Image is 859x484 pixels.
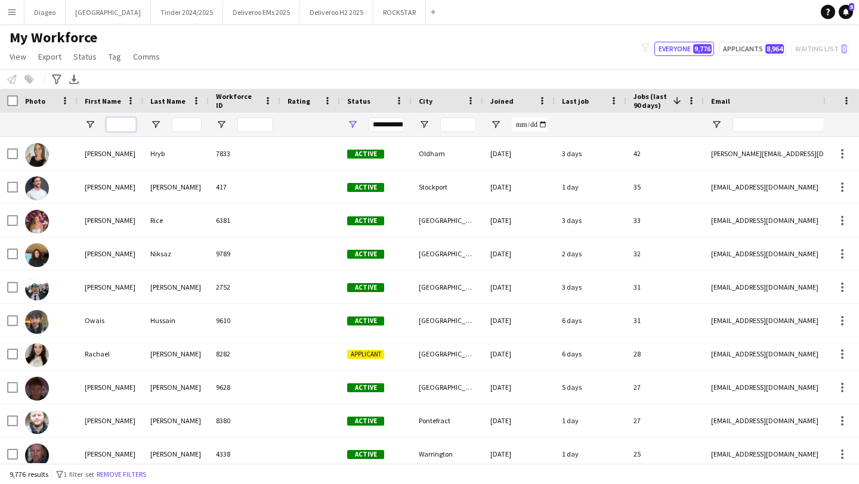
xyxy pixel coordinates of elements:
div: 2 days [555,237,626,270]
div: [PERSON_NAME] [78,170,143,203]
div: 35 [626,170,704,203]
span: Active [347,417,384,426]
div: Rachael [78,337,143,370]
span: View [10,51,26,62]
img: Archie Quinn [25,377,49,401]
div: Rice [143,204,209,237]
div: 2752 [209,271,280,303]
img: Heather Hryb [25,143,49,167]
img: Rachael Thomas [25,343,49,367]
div: [GEOGRAPHIC_DATA] [412,304,483,337]
span: Export [38,51,61,62]
div: [PERSON_NAME] [78,404,143,437]
button: Deliveroo EMs 2025 [223,1,300,24]
span: 8,964 [765,44,784,54]
div: Hryb [143,137,209,170]
div: [PERSON_NAME] [78,137,143,170]
div: [DATE] [483,404,555,437]
div: 6 days [555,304,626,337]
div: 9789 [209,237,280,270]
a: View [5,49,31,64]
div: 27 [626,371,704,404]
img: James Whitehurst [25,176,49,200]
div: 7833 [209,137,280,170]
button: Open Filter Menu [216,119,227,130]
img: Kimberley Rice [25,210,49,234]
div: 9610 [209,304,280,337]
span: Active [347,450,384,459]
button: Deliveroo H2 2025 [300,1,373,24]
div: Warrington [412,438,483,470]
div: 1 day [555,438,626,470]
span: Last Name [150,97,186,106]
a: Status [69,49,101,64]
div: 6381 [209,204,280,237]
div: Niksaz [143,237,209,270]
div: Owais [78,304,143,337]
div: [DATE] [483,170,555,203]
div: [DATE] [483,337,555,370]
a: Tag [104,49,126,64]
div: [PERSON_NAME] [78,204,143,237]
div: 31 [626,271,704,303]
div: [DATE] [483,438,555,470]
div: 32 [626,237,704,270]
div: [PERSON_NAME] [78,371,143,404]
button: Open Filter Menu [419,119,429,130]
div: 33 [626,204,704,237]
button: ROCKSTAR [373,1,426,24]
div: [GEOGRAPHIC_DATA] [412,271,483,303]
div: 27 [626,404,704,437]
button: Everyone9,776 [654,42,714,56]
div: [PERSON_NAME] [78,438,143,470]
div: [PERSON_NAME] [143,170,209,203]
input: Last Name Filter Input [172,117,202,132]
app-action-btn: Export XLSX [67,72,81,86]
span: 1 filter set [63,470,94,479]
input: Workforce ID Filter Input [237,117,273,132]
button: Open Filter Menu [347,119,358,130]
button: Diageo [24,1,66,24]
span: Photo [25,97,45,106]
div: 25 [626,438,704,470]
div: [DATE] [483,271,555,303]
button: Open Filter Menu [150,119,161,130]
div: 31 [626,304,704,337]
div: 28 [626,337,704,370]
span: Comms [133,51,160,62]
img: Jonny Maddox [25,410,49,434]
span: Email [711,97,730,106]
button: Open Filter Menu [711,119,722,130]
span: My Workforce [10,29,97,46]
div: 6 days [555,337,626,370]
span: Active [347,283,384,292]
span: Active [347,317,384,325]
div: 4338 [209,438,280,470]
button: [GEOGRAPHIC_DATA] [66,1,151,24]
div: Oldham [412,137,483,170]
img: Yasmin Niksaz [25,243,49,267]
div: 1 day [555,170,626,203]
img: Lee Thompson [25,443,49,467]
span: Active [347,383,384,392]
span: Workforce ID [216,92,259,110]
div: [GEOGRAPHIC_DATA] [412,204,483,237]
span: Active [347,250,384,259]
div: Hussain [143,304,209,337]
div: [PERSON_NAME] [143,404,209,437]
div: [DATE] [483,237,555,270]
div: Pontefract [412,404,483,437]
div: [PERSON_NAME] [143,271,209,303]
a: Export [33,49,66,64]
div: 3 days [555,137,626,170]
span: Active [347,216,384,225]
input: City Filter Input [440,117,476,132]
img: Emmanuel Marcial [25,277,49,300]
span: Rating [288,97,310,106]
div: [DATE] [483,204,555,237]
span: Jobs (last 90 days) [634,92,668,110]
div: [DATE] [483,371,555,404]
div: [DATE] [483,304,555,337]
span: Tag [109,51,121,62]
div: [PERSON_NAME] [143,438,209,470]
